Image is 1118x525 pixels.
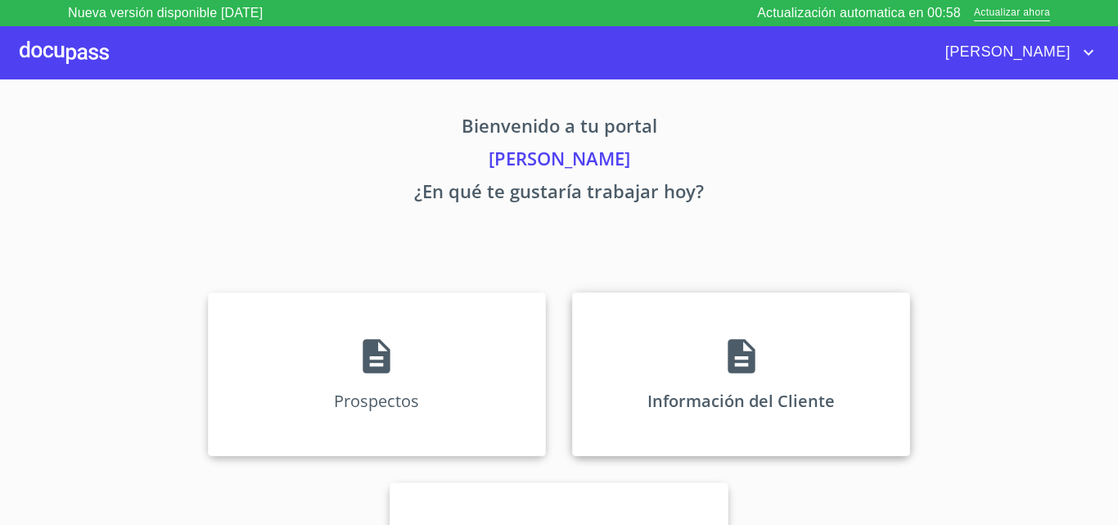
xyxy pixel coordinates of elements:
p: Información del Cliente [647,390,835,412]
p: Bienvenido a tu portal [55,112,1063,145]
button: account of current user [933,39,1098,66]
p: ¿En qué te gustaría trabajar hoy? [55,178,1063,210]
p: [PERSON_NAME] [55,145,1063,178]
p: Nueva versión disponible [DATE] [68,3,263,23]
span: [PERSON_NAME] [933,39,1079,66]
p: Actualización automatica en 00:58 [757,3,961,23]
p: Prospectos [334,390,419,412]
span: Actualizar ahora [974,5,1050,22]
